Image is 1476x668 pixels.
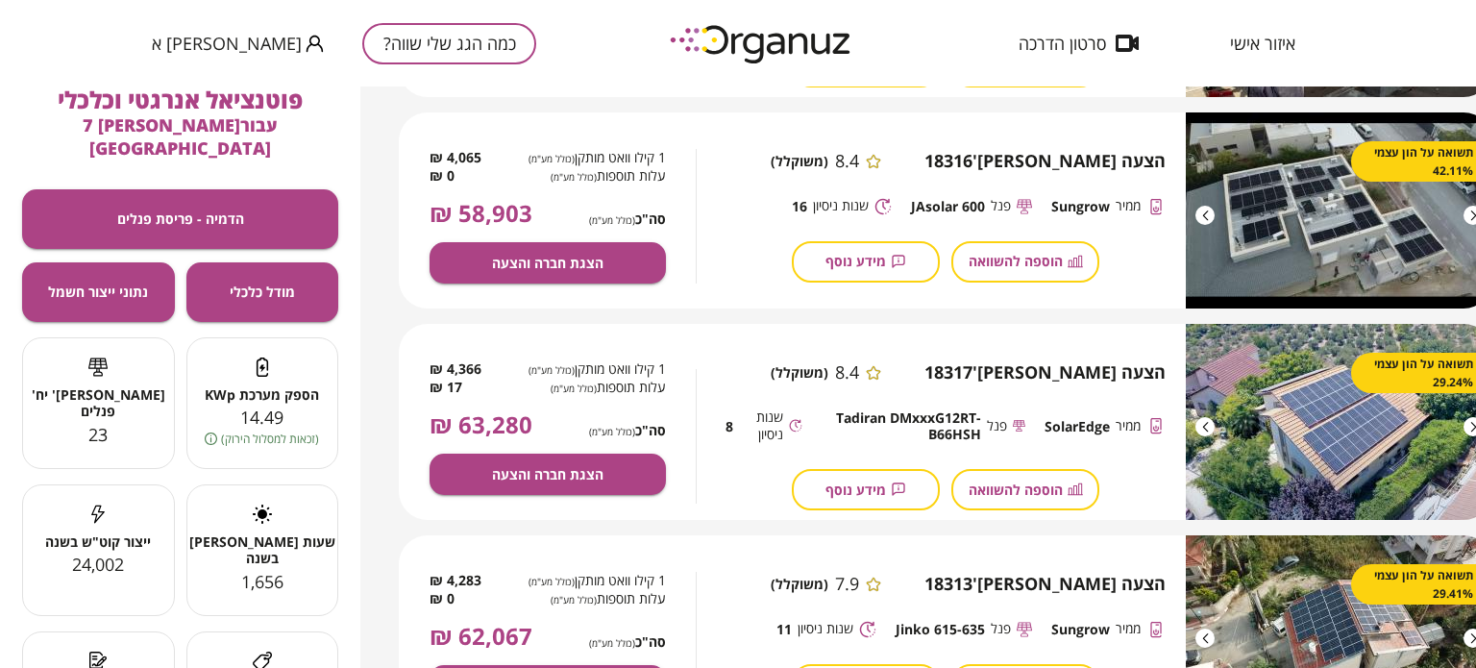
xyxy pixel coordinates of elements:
[924,362,1166,383] span: הצעה [PERSON_NAME]' 18317
[187,533,338,567] span: שעות [PERSON_NAME] בשנה
[240,406,283,429] span: 14.49
[589,636,635,650] span: (כולל מע"מ)
[492,255,603,271] span: הצגת חברה והצעה
[924,151,1166,172] span: הצעה [PERSON_NAME]' 18316
[430,242,666,284] button: הצגת חברה והצעה
[1019,34,1106,53] span: סרטון הדרכה
[88,423,108,446] span: 23
[430,454,666,495] button: הצגת חברה והצעה
[58,84,303,115] span: פוטנציאל אנרגטי וכלכלי
[991,197,1011,215] span: פנל
[492,466,603,482] span: הצגת חברה והצעה
[1370,566,1473,603] span: תשואה על הון עצמי 29.41%
[72,553,124,576] span: 24,002
[230,284,295,300] span: מודל כלכלי
[186,262,339,322] button: מודל כלכלי
[589,633,666,650] span: סה"כ
[969,482,1063,498] span: הוספה להשוואה
[430,200,532,227] span: 58,903 ₪
[656,17,868,70] img: logo
[22,262,175,322] button: נתוני ייצור חשמל
[835,362,859,383] span: 8.4
[430,411,532,438] span: 63,280 ₪
[1116,620,1141,638] span: ממיר
[221,430,319,448] span: (זכאות למסלול הירוק)
[776,621,792,637] span: 11
[1051,198,1110,214] span: Sungrow
[430,149,481,167] span: 4,065 ₪
[117,210,244,227] span: הדמיה - פריסת פנלים
[48,284,148,300] span: נתוני ייצור חשמל
[911,198,985,214] span: JAsolar 600
[771,576,828,592] span: (משוקלל)
[430,167,455,186] span: 0 ₪
[835,574,859,595] span: 7.9
[430,379,462,397] span: 17 ₪
[589,425,635,438] span: (כולל מע"מ)
[589,210,666,227] span: סה"כ
[152,34,302,53] span: [PERSON_NAME] א
[512,379,666,397] span: עלות תוספות
[990,34,1168,53] button: סרטון הדרכה
[187,386,338,403] span: הספק מערכת KWp
[825,482,886,498] span: מידע נוסף
[152,32,324,56] button: [PERSON_NAME] א
[430,360,481,379] span: 4,366 ₪
[813,197,869,215] span: שנות ניסיון
[991,620,1011,638] span: פנל
[512,572,666,590] span: 1 קילו וואט מותקן
[1370,355,1473,391] span: תשואה על הון עצמי 29.24%
[430,572,481,590] span: 4,283 ₪
[792,241,940,283] button: מידע נוסף
[23,386,174,420] span: [PERSON_NAME]' יח' פנלים
[822,409,981,443] span: Tadiran DMxxxG12RT-B66HSH
[430,590,455,608] span: 0 ₪
[1045,418,1110,434] span: SolarEdge
[529,575,575,588] span: (כולל מע"מ)
[726,418,733,434] span: 8
[792,469,940,510] button: מידע נוסף
[23,533,174,550] span: ייצור קוט"ש בשנה
[896,621,985,637] span: Jinko 615-635
[22,189,338,249] button: הדמיה - פריסת פנלים
[739,408,783,444] span: שנות ניסיון
[792,198,807,214] span: 16
[551,382,597,395] span: (כולל מע"מ)
[951,241,1099,283] button: הוספה להשוואה
[1116,197,1141,215] span: ממיר
[512,590,666,608] span: עלות תוספות
[512,167,666,186] span: עלות תוספות
[1201,34,1324,53] button: איזור אישי
[529,363,575,377] span: (כולל מע"מ)
[589,422,666,438] span: סה"כ
[771,153,828,169] span: (משוקלל)
[771,364,828,381] span: (משוקלל)
[430,623,532,650] span: 62,067 ₪
[969,253,1063,269] span: הוספה להשוואה
[835,151,859,172] span: 8.4
[241,570,283,593] span: 1,656
[512,149,666,167] span: 1 קילו וואט מותקן
[951,469,1099,510] button: הוספה להשוואה
[551,170,597,184] span: (כולל מע"מ)
[798,620,853,638] span: שנות ניסיון
[589,213,635,227] span: (כולל מע"מ)
[1230,34,1295,53] span: איזור אישי
[924,574,1166,595] span: הצעה [PERSON_NAME]' 18313
[1370,143,1473,180] span: תשואה על הון עצמי 42.11%
[1051,621,1110,637] span: Sungrow
[512,360,666,379] span: 1 קילו וואט מותקן
[362,23,536,64] button: כמה הגג שלי שווה?
[1116,417,1141,435] span: ממיר
[987,417,1007,435] span: פנל
[529,152,575,165] span: (כולל מע"מ)
[83,113,278,160] span: עבור [PERSON_NAME] 7 [GEOGRAPHIC_DATA]
[551,593,597,606] span: (כולל מע"מ)
[825,253,886,269] span: מידע נוסף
